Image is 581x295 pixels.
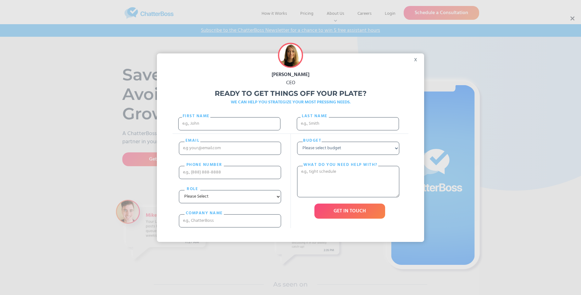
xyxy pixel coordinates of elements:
input: e.g., (888) 888-8888 [179,166,281,179]
label: First Name [182,113,210,119]
div: [PERSON_NAME] [157,71,424,79]
label: PHONE nUMBER [185,162,224,168]
strong: Ready to get things off your plate? [215,89,367,98]
input: e.g., John [178,117,280,130]
label: cOMPANY NAME [185,210,224,216]
label: email [185,138,200,144]
input: e.g., ChatterBoss [179,214,281,227]
label: Role [185,186,200,192]
form: Freebie Popup Form 2021 [173,109,408,234]
label: What do you need help with? [303,162,378,168]
label: Last name [301,113,329,119]
input: GET IN TOUCH [314,204,385,219]
strong: WE CAN HELP YOU STRATEGIZE YOUR MOST PRESSING NEEDS. [231,99,351,106]
div: CEO [157,79,424,87]
label: Budget [303,138,322,144]
input: e.g., Smith [297,117,399,130]
div: x [410,53,424,63]
input: e.g your@email.com [179,142,281,155]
